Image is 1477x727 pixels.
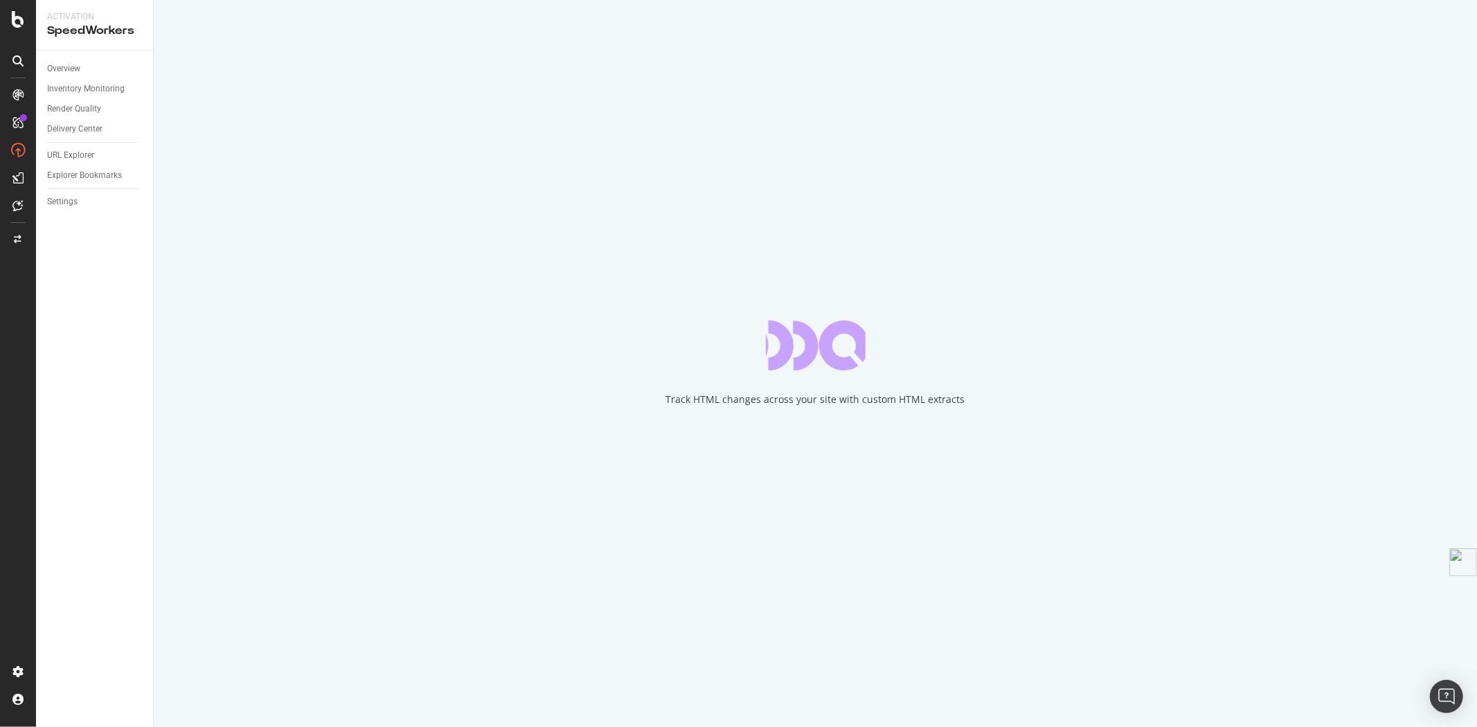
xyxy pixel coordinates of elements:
[47,122,102,136] div: Delivery Center
[47,168,122,183] div: Explorer Bookmarks
[47,195,143,209] a: Settings
[47,23,142,39] div: SpeedWorkers
[1449,548,1477,576] img: side-widget.svg
[47,62,80,76] div: Overview
[47,62,143,76] a: Overview
[47,168,143,183] a: Explorer Bookmarks
[766,321,866,370] div: animation
[47,148,94,163] div: URL Explorer
[47,195,78,209] div: Settings
[47,82,143,96] a: Inventory Monitoring
[47,102,143,116] a: Render Quality
[47,122,143,136] a: Delivery Center
[47,102,101,116] div: Render Quality
[47,11,142,23] div: Activation
[1430,680,1463,713] div: Open Intercom Messenger
[47,148,143,163] a: URL Explorer
[666,393,965,406] div: Track HTML changes across your site with custom HTML extracts
[47,82,125,96] div: Inventory Monitoring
